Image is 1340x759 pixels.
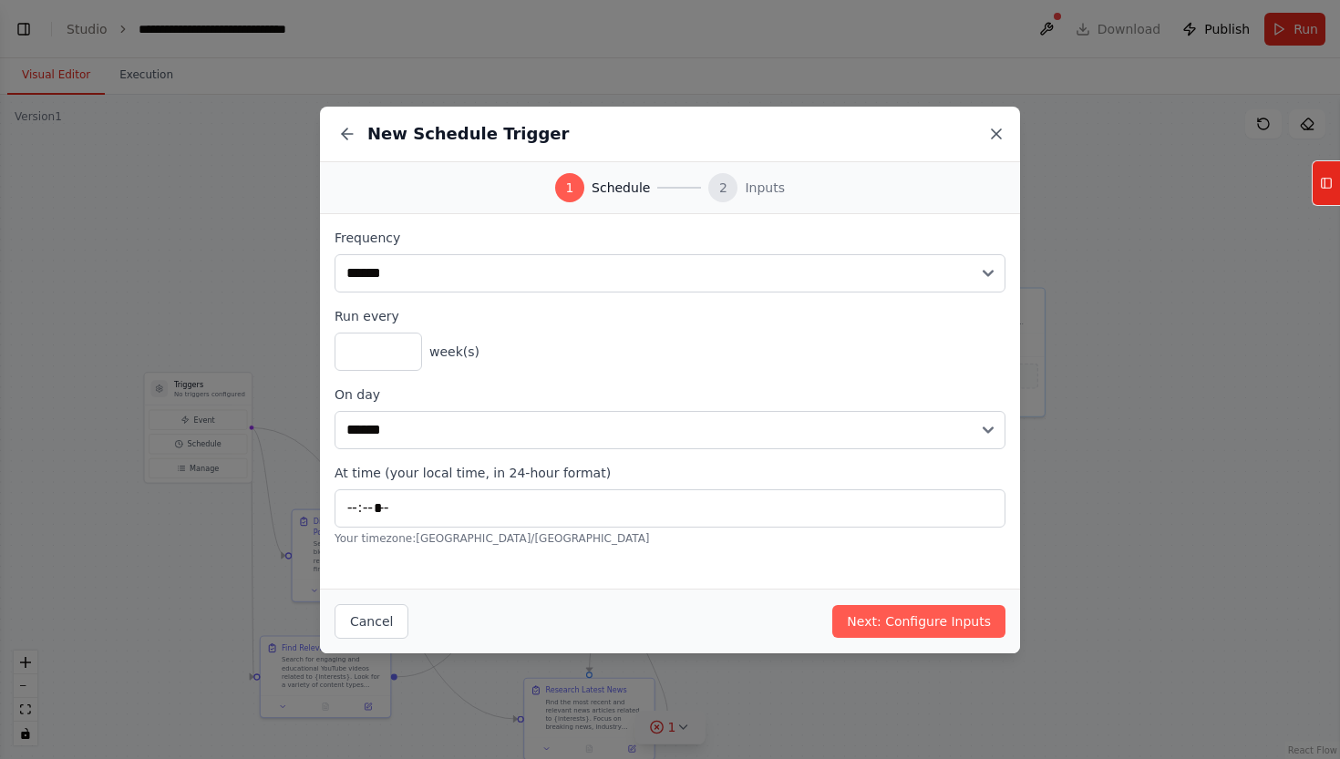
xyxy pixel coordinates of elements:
p: Your timezone: [GEOGRAPHIC_DATA]/[GEOGRAPHIC_DATA] [335,531,1005,546]
span: Schedule [592,179,650,197]
span: week(s) [429,343,479,361]
button: Cancel [335,604,408,639]
label: Frequency [335,229,1005,247]
label: On day [335,385,1005,404]
div: 2 [708,173,737,202]
div: 1 [555,173,584,202]
button: Next: Configure Inputs [832,605,1005,638]
h2: New Schedule Trigger [367,121,569,147]
label: Run every [335,307,1005,325]
span: Inputs [745,179,785,197]
label: At time (your local time, in 24-hour format) [335,464,1005,482]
